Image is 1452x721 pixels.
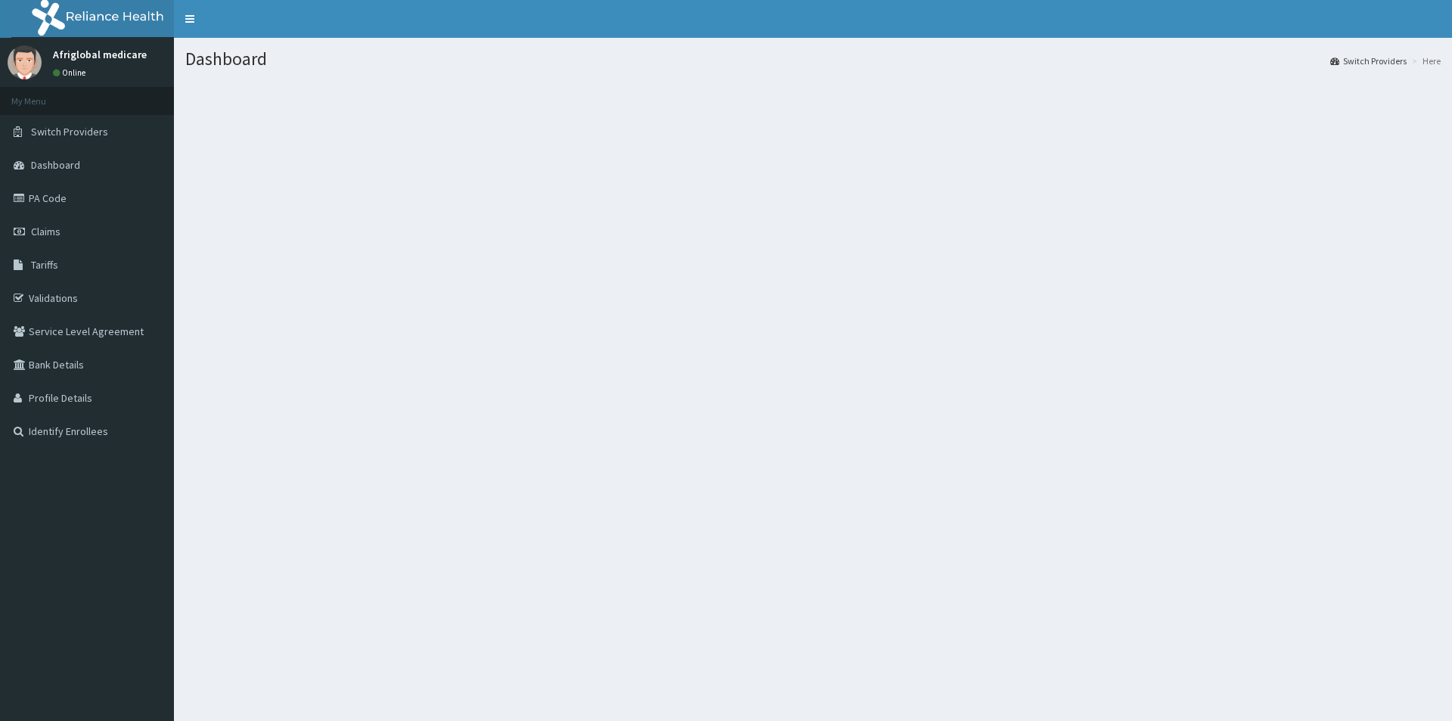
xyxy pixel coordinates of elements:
[31,258,58,272] span: Tariffs
[8,45,42,79] img: User Image
[185,49,1441,69] h1: Dashboard
[31,158,80,172] span: Dashboard
[1330,54,1407,67] a: Switch Providers
[31,225,60,238] span: Claims
[53,49,147,60] p: Afriglobal medicare
[31,125,108,138] span: Switch Providers
[1408,54,1441,67] li: Here
[53,67,89,78] a: Online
